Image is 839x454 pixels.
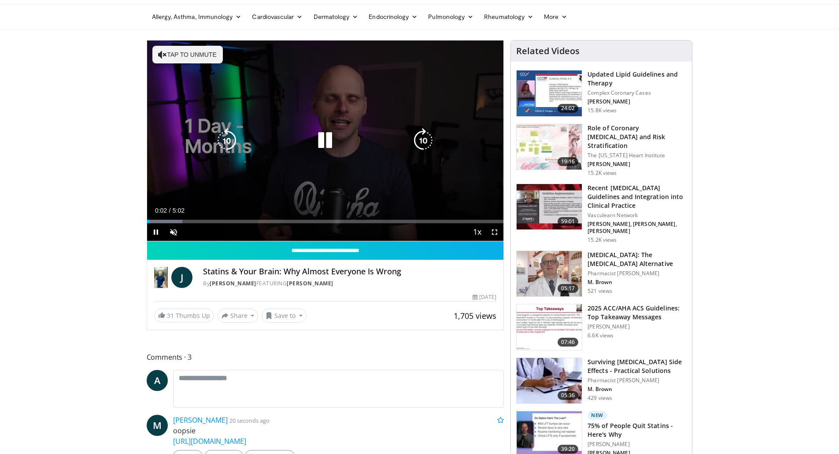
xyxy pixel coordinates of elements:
a: Allergy, Asthma, Immunology [147,8,247,26]
h3: 75% of People Quit Statins - Here's Why [588,421,687,439]
img: 87825f19-cf4c-4b91-bba1-ce218758c6bb.150x105_q85_crop-smart_upscale.jpg [517,184,582,230]
video-js: Video Player [147,41,504,241]
p: New [588,411,607,420]
p: Complex Coronary Cases [588,89,687,96]
span: 1,705 views [454,310,496,321]
div: By FEATURING [203,280,496,288]
span: 31 [167,311,174,320]
a: M [147,415,168,436]
span: 39:20 [558,445,579,454]
p: 521 views [588,288,612,295]
img: 369ac253-1227-4c00-b4e1-6e957fd240a8.150x105_q85_crop-smart_upscale.jpg [517,304,582,350]
p: 15.8K views [588,107,617,114]
a: A [147,370,168,391]
span: 07:46 [558,338,579,347]
p: 429 views [588,395,612,402]
a: 07:46 2025 ACC/AHA ACS Guidelines: Top Takeaway Messages [PERSON_NAME] 6.6K views [516,304,687,351]
p: [PERSON_NAME] [588,98,687,105]
div: [DATE] [473,293,496,301]
img: 1778299e-4205-438f-a27e-806da4d55abe.150x105_q85_crop-smart_upscale.jpg [517,358,582,404]
small: 20 seconds ago [229,417,270,424]
img: Dr. Jordan Rennicke [154,267,168,288]
a: J [171,267,192,288]
button: Pause [147,223,165,241]
p: 6.6K views [588,332,614,339]
a: [PERSON_NAME] [173,415,228,425]
button: Tap to unmute [152,46,223,63]
a: [PERSON_NAME] [210,280,256,287]
p: Vasculearn Network [588,212,687,219]
h3: [MEDICAL_DATA]: The [MEDICAL_DATA] Alternative [588,251,687,268]
a: 31 Thumbs Up [154,309,214,322]
p: [PERSON_NAME] [588,323,687,330]
p: [PERSON_NAME], [PERSON_NAME], [PERSON_NAME] [588,221,687,235]
button: Save to [262,309,307,323]
a: 05:17 [MEDICAL_DATA]: The [MEDICAL_DATA] Alternative Pharmacist [PERSON_NAME] M. Brown 521 views [516,251,687,297]
span: 24:02 [558,104,579,113]
p: M. Brown [588,279,687,286]
h4: Statins & Your Brain: Why Almost Everyone Is Wrong [203,267,496,277]
button: Share [218,309,259,323]
button: Fullscreen [486,223,503,241]
p: The [US_STATE] Heart Institute [588,152,687,159]
h3: Role of Coronary [MEDICAL_DATA] and Risk Stratification [588,124,687,150]
img: 77f671eb-9394-4acc-bc78-a9f077f94e00.150x105_q85_crop-smart_upscale.jpg [517,70,582,116]
div: Progress Bar [147,220,504,223]
span: / [169,207,171,214]
span: 59:01 [558,217,579,226]
a: Rheumatology [479,8,539,26]
a: 19:16 Role of Coronary [MEDICAL_DATA] and Risk Stratification The [US_STATE] Heart Institute [PER... [516,124,687,177]
a: More [539,8,573,26]
p: [PERSON_NAME] [588,441,687,448]
a: 59:01 Recent [MEDICAL_DATA] Guidelines and Integration into Clinical Practice Vasculearn Network ... [516,184,687,244]
h4: Related Videos [516,46,580,56]
img: 1efa8c99-7b8a-4ab5-a569-1c219ae7bd2c.150x105_q85_crop-smart_upscale.jpg [517,124,582,170]
span: Comments 3 [147,351,504,363]
span: 0:02 [155,207,167,214]
h3: Surviving [MEDICAL_DATA] Side Effects - Practical Solutions [588,358,687,375]
h3: Recent [MEDICAL_DATA] Guidelines and Integration into Clinical Practice [588,184,687,210]
p: oopsie [173,425,504,447]
h3: Updated Lipid Guidelines and Therapy [588,70,687,88]
button: Unmute [165,223,182,241]
span: 19:16 [558,157,579,166]
a: Endocrinology [363,8,423,26]
p: 15.2K views [588,170,617,177]
span: 05:17 [558,284,579,293]
a: [URL][DOMAIN_NAME] [173,436,246,446]
span: 05:36 [558,391,579,400]
p: M. Brown [588,386,687,393]
span: 5:02 [173,207,185,214]
button: Playback Rate [468,223,486,241]
a: 24:02 Updated Lipid Guidelines and Therapy Complex Coronary Cases [PERSON_NAME] 15.8K views [516,70,687,117]
a: Dermatology [308,8,364,26]
p: [PERSON_NAME] [588,161,687,168]
p: Pharmacist [PERSON_NAME] [588,270,687,277]
p: 15.2K views [588,236,617,244]
a: Cardiovascular [247,8,308,26]
a: Pulmonology [423,8,479,26]
a: [PERSON_NAME] [287,280,333,287]
a: 05:36 Surviving [MEDICAL_DATA] Side Effects - Practical Solutions Pharmacist [PERSON_NAME] M. Bro... [516,358,687,404]
p: Pharmacist [PERSON_NAME] [588,377,687,384]
h3: 2025 ACC/AHA ACS Guidelines: Top Takeaway Messages [588,304,687,321]
img: ce9609b9-a9bf-4b08-84dd-8eeb8ab29fc6.150x105_q85_crop-smart_upscale.jpg [517,251,582,297]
